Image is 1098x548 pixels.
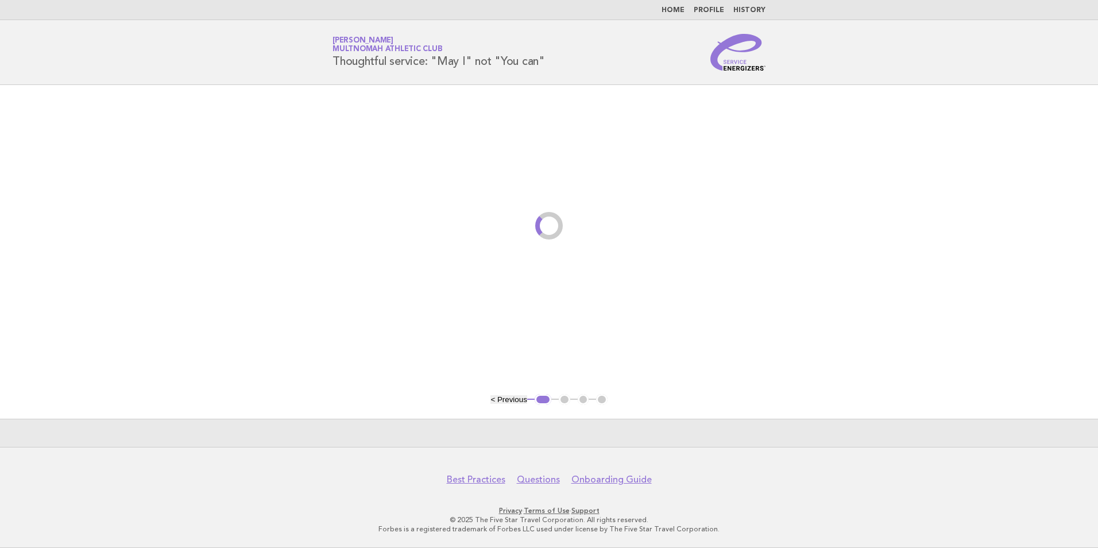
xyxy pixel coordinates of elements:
[499,507,522,515] a: Privacy
[524,507,570,515] a: Terms of Use
[447,474,505,485] a: Best Practices
[571,474,652,485] a: Onboarding Guide
[198,515,900,524] p: © 2025 The Five Star Travel Corporation. All rights reserved.
[198,506,900,515] p: · ·
[333,46,442,53] span: Multnomah Athletic Club
[733,7,765,14] a: History
[333,37,442,53] a: [PERSON_NAME]Multnomah Athletic Club
[571,507,600,515] a: Support
[517,474,560,485] a: Questions
[333,37,545,67] h1: Thoughtful service: "May I" not "You can"
[662,7,685,14] a: Home
[694,7,724,14] a: Profile
[710,34,765,71] img: Service Energizers
[198,524,900,534] p: Forbes is a registered trademark of Forbes LLC used under license by The Five Star Travel Corpora...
